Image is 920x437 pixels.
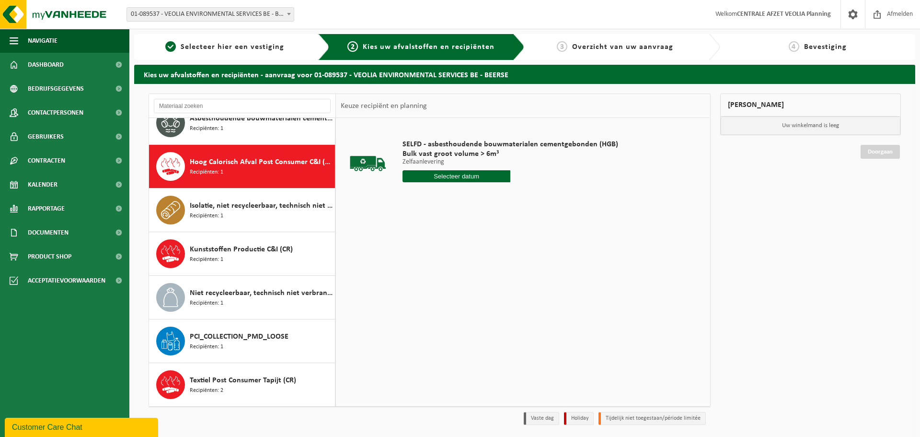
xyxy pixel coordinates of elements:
[149,319,335,363] button: PCI_COLLECTION_PMD_LOOSE Recipiënten: 1
[190,168,223,177] span: Recipiënten: 1
[28,221,69,245] span: Documenten
[149,189,335,232] button: Isolatie, niet recycleerbaar, technisch niet verbrandbaar (brandbaar) Recipiënten: 1
[190,375,296,386] span: Textiel Post Consumer Tapijt (CR)
[134,65,915,83] h2: Kies uw afvalstoffen en recipiënten - aanvraag voor 01-089537 - VEOLIA ENVIRONMENTAL SERVICES BE ...
[127,8,294,21] span: 01-089537 - VEOLIA ENVIRONMENTAL SERVICES BE - BEERSE
[5,416,160,437] iframe: chat widget
[28,125,64,149] span: Gebruikers
[721,117,901,135] p: Uw winkelmand is leeg
[190,124,223,133] span: Recipiënten: 1
[524,412,559,425] li: Vaste dag
[154,99,331,113] input: Materiaal zoeken
[190,343,223,352] span: Recipiënten: 1
[402,159,618,165] p: Zelfaanlevering
[165,41,176,52] span: 1
[564,412,594,425] li: Holiday
[402,140,618,149] span: SELFD - asbesthoudende bouwmaterialen cementgebonden (HGB)
[149,363,335,406] button: Textiel Post Consumer Tapijt (CR) Recipiënten: 2
[181,43,284,51] span: Selecteer hier een vestiging
[861,145,900,159] a: Doorgaan
[28,269,105,293] span: Acceptatievoorwaarden
[28,197,65,221] span: Rapportage
[598,412,706,425] li: Tijdelijk niet toegestaan/période limitée
[363,43,494,51] span: Kies uw afvalstoffen en recipiënten
[126,7,294,22] span: 01-089537 - VEOLIA ENVIRONMENTAL SERVICES BE - BEERSE
[804,43,847,51] span: Bevestiging
[190,331,288,343] span: PCI_COLLECTION_PMD_LOOSE
[28,245,71,269] span: Product Shop
[149,101,335,145] button: Asbesthoudende bouwmaterialen cementgebonden met isolatie(hechtgebonden) Recipiënten: 1
[139,41,310,53] a: 1Selecteer hier een vestiging
[737,11,831,18] strong: CENTRALE AFZET VEOLIA Planning
[28,149,65,173] span: Contracten
[190,113,333,124] span: Asbesthoudende bouwmaterialen cementgebonden met isolatie(hechtgebonden)
[28,77,84,101] span: Bedrijfsgegevens
[557,41,567,52] span: 3
[336,94,432,118] div: Keuze recipiënt en planning
[149,145,335,189] button: Hoog Calorisch Afval Post Consumer C&I (CR) Recipiënten: 1
[402,170,510,182] input: Selecteer datum
[28,101,83,125] span: Contactpersonen
[190,386,223,395] span: Recipiënten: 2
[190,156,333,168] span: Hoog Calorisch Afval Post Consumer C&I (CR)
[190,287,333,299] span: Niet recycleerbaar, technisch niet verbrandbaar afval (brandbaar)
[28,29,57,53] span: Navigatie
[28,173,57,197] span: Kalender
[190,244,293,255] span: Kunststoffen Productie C&I (CR)
[149,276,335,319] button: Niet recycleerbaar, technisch niet verbrandbaar afval (brandbaar) Recipiënten: 1
[190,299,223,308] span: Recipiënten: 1
[789,41,799,52] span: 4
[572,43,673,51] span: Overzicht van uw aanvraag
[190,255,223,264] span: Recipiënten: 1
[190,212,223,221] span: Recipiënten: 1
[347,41,358,52] span: 2
[190,200,333,212] span: Isolatie, niet recycleerbaar, technisch niet verbrandbaar (brandbaar)
[28,53,64,77] span: Dashboard
[149,232,335,276] button: Kunststoffen Productie C&I (CR) Recipiënten: 1
[402,149,618,159] span: Bulk vast groot volume > 6m³
[720,94,901,117] div: [PERSON_NAME]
